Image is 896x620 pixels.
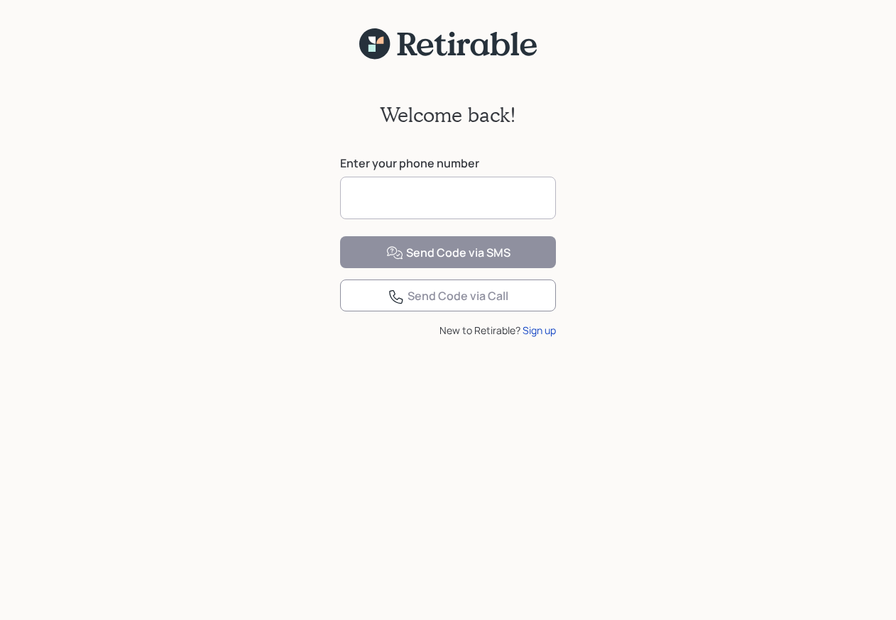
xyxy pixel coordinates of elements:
div: Sign up [523,323,556,338]
label: Enter your phone number [340,155,556,171]
h2: Welcome back! [380,103,516,127]
button: Send Code via Call [340,279,556,311]
div: New to Retirable? [340,323,556,338]
div: Send Code via Call [388,288,508,305]
button: Send Code via SMS [340,236,556,268]
div: Send Code via SMS [386,245,510,262]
